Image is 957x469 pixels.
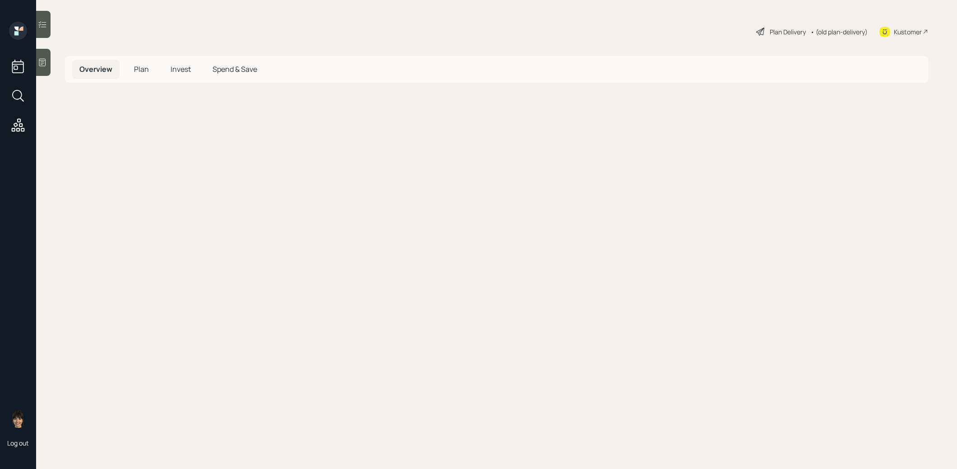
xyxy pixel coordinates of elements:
[894,27,922,37] div: Kustomer
[171,64,191,74] span: Invest
[9,410,27,428] img: treva-nostdahl-headshot.png
[7,439,29,447] div: Log out
[810,27,868,37] div: • (old plan-delivery)
[134,64,149,74] span: Plan
[213,64,257,74] span: Spend & Save
[770,27,806,37] div: Plan Delivery
[79,64,112,74] span: Overview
